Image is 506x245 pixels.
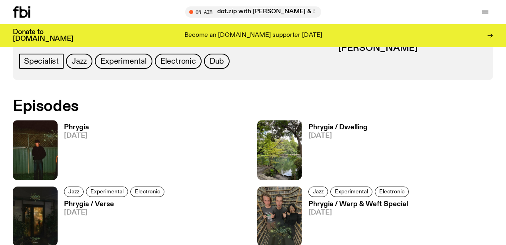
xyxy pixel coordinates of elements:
a: Experimental [95,54,152,69]
a: Experimental [330,187,372,197]
a: Phrygia / Dwelling[DATE] [302,124,368,180]
a: Experimental [86,187,128,197]
span: Electronic [135,189,160,195]
h3: Phrygia [64,124,89,131]
h3: [PERSON_NAME] [338,44,487,53]
span: Experimental [335,189,368,195]
button: On Airdot.zip with [PERSON_NAME] & SOVBLKPSSY [185,6,321,18]
span: Electronic [160,57,196,66]
a: Jazz [66,54,92,69]
a: Dub [204,54,230,69]
span: Experimental [100,57,147,66]
span: Specialist [24,57,59,66]
h3: Donate to [DOMAIN_NAME] [13,29,73,42]
h3: Phrygia / Verse [64,201,167,208]
span: Dub [210,57,224,66]
a: Phrygia[DATE] [58,124,89,180]
span: Electronic [379,189,404,195]
p: Become an [DOMAIN_NAME] supporter [DATE] [184,32,322,39]
h2: Episodes [13,99,330,114]
a: Electronic [130,187,164,197]
a: Jazz [308,187,328,197]
span: [DATE] [308,133,368,139]
span: Jazz [313,189,324,195]
span: [DATE] [64,133,89,139]
span: Experimental [90,189,124,195]
img: A greeny-grainy film photo of Bela, John and Bindi at night. They are standing in a backyard on g... [13,120,58,180]
h3: Phrygia / Warp & Weft Special [308,201,411,208]
span: [DATE] [308,209,411,216]
a: Electronic [375,187,409,197]
a: Jazz [64,187,84,197]
a: Electronic [155,54,202,69]
span: [DATE] [64,209,167,216]
h3: Phrygia / Dwelling [308,124,368,131]
span: Jazz [72,57,87,66]
span: Jazz [68,189,79,195]
a: Specialist [19,54,64,69]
